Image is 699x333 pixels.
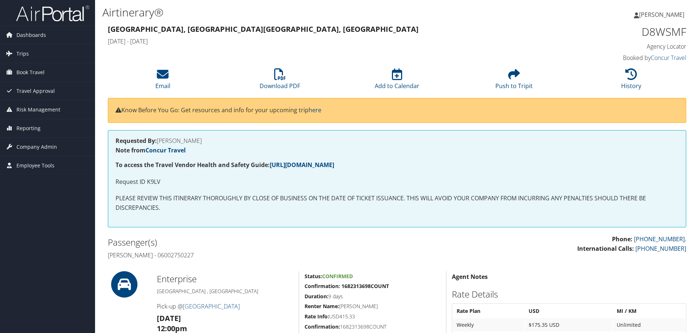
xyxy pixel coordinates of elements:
[155,72,170,90] a: Email
[260,72,300,90] a: Download PDF
[305,323,441,330] h5: 1682313698COUNT
[495,72,533,90] a: Push to Tripit
[305,313,441,320] h5: USD415.33
[305,303,441,310] h5: [PERSON_NAME]
[639,11,684,19] span: [PERSON_NAME]
[651,54,686,62] a: Concur Travel
[157,313,181,323] strong: [DATE]
[157,273,293,285] h2: Enterprise
[453,304,524,318] th: Rate Plan
[305,293,328,300] strong: Duration:
[550,54,686,62] h4: Booked by
[612,235,632,243] strong: Phone:
[108,251,392,259] h4: [PERSON_NAME] - 06002750227
[305,283,389,290] strong: Confirmation: 1682313698COUNT
[453,318,524,332] td: Weekly
[116,106,679,115] p: Know Before You Go: Get resources and info for your upcoming trip
[116,137,157,145] strong: Requested By:
[146,146,186,154] a: Concur Travel
[305,273,322,280] strong: Status:
[16,156,54,175] span: Employee Tools
[550,42,686,50] h4: Agency Locator
[322,273,353,280] span: Confirmed
[116,161,334,169] strong: To access the Travel Vendor Health and Safety Guide:
[375,72,419,90] a: Add to Calendar
[102,5,495,20] h1: Airtinerary®
[270,161,334,169] a: [URL][DOMAIN_NAME]
[613,318,685,332] td: Unlimited
[305,303,339,310] strong: Renter Name:
[157,302,293,310] h4: Pick-up @
[116,138,679,144] h4: [PERSON_NAME]
[183,302,240,310] a: [GEOGRAPHIC_DATA]
[116,194,679,212] p: PLEASE REVIEW THIS ITINERARY THOROUGHLY BY CLOSE OF BUSINESS ON THE DATE OF TICKET ISSUANCE. THIS...
[550,24,686,39] h1: D8WSMF
[613,304,685,318] th: MI / KM
[635,245,686,253] a: [PHONE_NUMBER]
[525,318,612,332] td: $175.35 USD
[577,245,634,253] strong: International Calls:
[16,101,60,119] span: Risk Management
[16,5,89,22] img: airportal-logo.png
[116,177,679,187] p: Request ID K9LV
[309,106,321,114] a: here
[452,273,488,281] strong: Agent Notes
[157,288,293,295] h5: [GEOGRAPHIC_DATA] , [GEOGRAPHIC_DATA]
[16,138,57,156] span: Company Admin
[108,37,539,45] h4: [DATE] - [DATE]
[116,146,186,154] strong: Note from
[16,82,55,100] span: Travel Approval
[16,63,45,82] span: Book Travel
[305,313,329,320] strong: Rate Info:
[621,72,641,90] a: History
[305,323,340,330] strong: Confirmation:
[108,236,392,249] h2: Passenger(s)
[634,4,692,26] a: [PERSON_NAME]
[16,26,46,44] span: Dashboards
[305,293,441,300] h5: 9 days
[452,288,686,300] h2: Rate Details
[16,45,29,63] span: Trips
[16,119,41,137] span: Reporting
[108,24,419,34] strong: [GEOGRAPHIC_DATA], [GEOGRAPHIC_DATA] [GEOGRAPHIC_DATA], [GEOGRAPHIC_DATA]
[634,235,686,243] a: [PHONE_NUMBER].
[525,304,612,318] th: USD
